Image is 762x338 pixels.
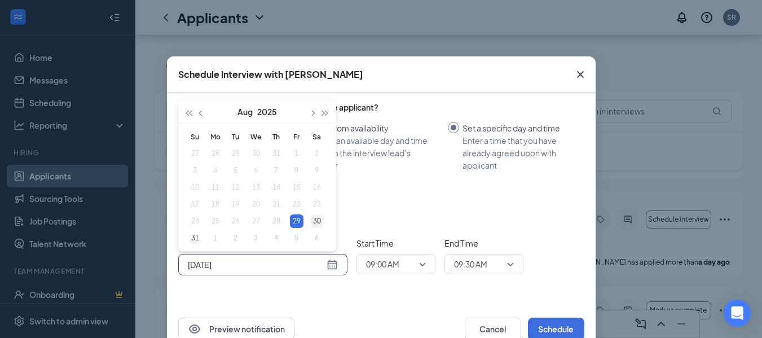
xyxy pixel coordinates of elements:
[266,128,287,145] th: Th
[246,128,266,145] th: We
[290,214,303,228] div: 29
[307,128,327,145] th: Sa
[290,231,303,245] div: 5
[307,213,327,230] td: 2025-08-30
[310,231,324,245] div: 6
[310,214,324,228] div: 30
[266,230,287,247] td: 2025-09-04
[287,213,307,230] td: 2025-08-29
[287,128,307,145] th: Fr
[229,231,243,245] div: 2
[724,300,751,327] div: Open Intercom Messenger
[463,122,575,134] div: Set a specific day and time
[307,230,327,247] td: 2025-09-06
[226,128,246,145] th: Tu
[444,237,523,249] span: End Time
[188,322,201,336] svg: Eye
[565,56,596,93] button: Close
[178,102,584,113] div: How do you want to schedule time with the applicant?
[246,230,266,247] td: 2025-09-03
[185,230,205,247] td: 2025-08-31
[574,68,587,81] svg: Cross
[185,128,205,145] th: Su
[209,231,222,245] div: 1
[366,256,399,273] span: 09:00 AM
[305,134,439,172] div: Choose an available day and time slot from the interview lead’s calendar
[178,68,363,81] div: Schedule Interview with [PERSON_NAME]
[205,230,226,247] td: 2025-09-01
[226,230,246,247] td: 2025-09-02
[249,231,263,245] div: 3
[188,258,324,271] input: Aug 29, 2025
[270,231,283,245] div: 4
[454,256,487,273] span: 09:30 AM
[188,231,202,245] div: 31
[305,122,439,134] div: Select from availability
[205,128,226,145] th: Mo
[287,230,307,247] td: 2025-09-05
[463,134,575,172] div: Enter a time that you have already agreed upon with applicant
[237,100,253,123] button: Aug
[257,100,277,123] button: 2025
[356,237,435,249] span: Start Time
